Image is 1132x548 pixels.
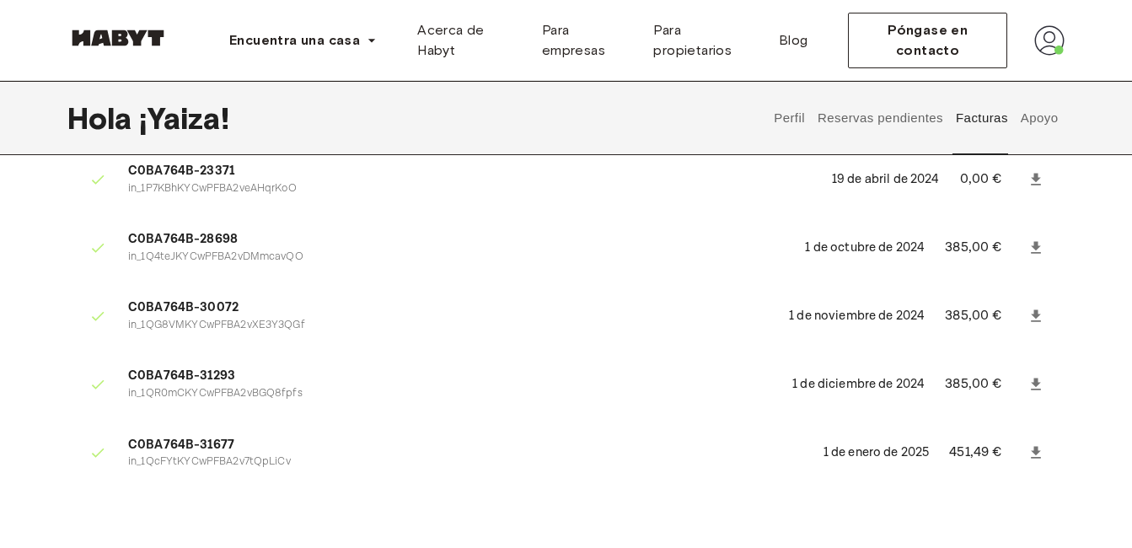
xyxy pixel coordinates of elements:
p: 1 de enero de 2025 [824,443,930,463]
a: Para empresas [528,13,641,67]
p: 1 de noviembre de 2024 [789,307,925,326]
button: Perfil [772,81,807,155]
span: Para propietarios [653,20,751,61]
span: C0BA764B-28698 [128,230,785,250]
span: C0BA764B-23371 [128,162,812,181]
img: avatar [1034,25,1065,56]
p: 385,00 € [945,374,1024,395]
span: C0BA764B-30072 [128,298,769,318]
span: Encuentra una casa [229,30,360,51]
p: in_1P7KBhKYCwPFBA2veAHqrKoO [128,181,812,197]
button: Apoyo [1018,81,1060,155]
span: Blog [779,30,808,51]
a: Acerca de Habyt [404,13,528,67]
a: Para propietarios [640,13,765,67]
p: in_1QG8VMKYCwPFBA2vXE3Y3QGf [128,318,769,334]
button: Facturas [954,81,1011,155]
span: ¡Yaiza! [139,100,229,136]
p: in_1QcFYtKYCwPFBA2v7tQpLiCv [128,454,803,470]
span: Acerca de Habyt [417,20,515,61]
a: Blog [765,13,822,67]
button: Encuentra una casa [216,24,390,57]
button: Reservas pendientes [815,81,945,155]
p: 1 de diciembre de 2024 [792,375,925,395]
p: 19 de abril de 2024 [832,170,940,190]
div: Pestañas de perfil de usuario [768,81,1065,155]
font: Hola [67,99,132,137]
p: 385,00 € [945,306,1024,326]
p: 0,00 € [960,169,1024,190]
span: Para empresas [542,20,627,61]
p: 385,00 € [945,238,1024,258]
span: C0BA764B-31677 [128,436,803,455]
span: Póngase en contacto [862,20,993,61]
span: C0BA764B-31293 [128,367,772,386]
p: in_1QR0mCKYCwPFBA2vBGQ8fpfs [128,386,772,402]
p: 451,49 € [949,443,1024,463]
button: Póngase en contacto [848,13,1007,68]
p: 1 de octubre de 2024 [805,239,925,258]
img: Habyt [67,30,169,46]
p: in_1Q4teJKYCwPFBA2vDMmcavQO [128,250,785,266]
